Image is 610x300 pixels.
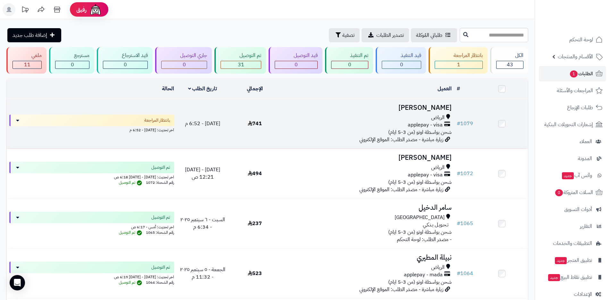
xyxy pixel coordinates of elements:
a: مسترجع 0 [48,47,96,74]
a: الطلبات1 [539,66,606,81]
div: 1 [435,61,482,69]
a: #1072 [457,170,473,177]
span: جديد [562,172,574,179]
a: تحديثات المنصة [17,3,33,18]
a: إضافة طلب جديد [7,28,61,42]
span: السلات المتروكة [555,188,593,197]
div: 0 [55,61,89,69]
span: جديد [555,257,567,264]
span: تـحـويـل بـنـكـي [423,221,448,229]
a: الإجمالي [247,85,263,93]
span: بانتظار المراجعة [144,117,170,124]
div: 0 [275,61,317,69]
a: لوحة التحكم [539,32,606,47]
a: وآتس آبجديد [539,168,606,183]
div: اخر تحديث: [DATE] - [DATE] 6:18 ص [9,173,174,180]
span: # [457,270,460,277]
span: [DATE] - [DATE] 12:21 ص [185,166,220,181]
span: applepay - mada [404,271,443,279]
span: رقم الشحنة: 1072 [146,180,174,185]
span: تطبيق المتجر [554,256,592,265]
span: الرياض [431,164,445,171]
span: رقم الشحنة: 1064 [146,280,174,285]
button: تصفية [329,28,360,42]
span: الرياض [431,114,445,121]
a: #1079 [457,120,473,127]
div: Open Intercom Messenger [10,275,25,290]
a: #1065 [457,220,473,227]
span: زيارة مباشرة - مصدر الطلب: الموقع الإلكتروني [359,136,443,143]
span: 1 [570,70,578,77]
span: تم التوصيل [151,264,170,271]
span: الطلبات [569,69,593,78]
span: شحن بواسطة اوتو (من 3-5 ايام) [388,278,452,286]
h3: [PERSON_NAME] [283,154,452,161]
span: الرياض [431,264,445,271]
span: تطبيق نقاط البيع [547,273,592,282]
a: العملاء [539,134,606,149]
span: 0 [348,61,351,69]
span: وآتس آب [561,171,592,180]
img: ai-face.png [89,3,102,16]
div: قيد الاسترجاع [103,52,148,59]
span: 0 [183,61,186,69]
div: اخر تحديث: أمس - 6:17 ص [9,223,174,230]
div: 0 [162,61,207,69]
span: شحن بواسطة اوتو (من 3-5 ايام) [388,178,452,186]
span: الأقسام والمنتجات [558,52,593,61]
span: إضافة طلب جديد [13,31,47,39]
span: تصدير الطلبات [376,31,404,39]
span: تم التوصيل [119,180,144,185]
a: التطبيقات والخدمات [539,236,606,251]
span: 523 [248,270,262,277]
a: السلات المتروكة0 [539,185,606,200]
a: تم التوصيل 31 [213,47,267,74]
span: 741 [248,120,262,127]
span: [DATE] - 6:52 م [185,120,220,127]
span: 0 [400,61,403,69]
div: 31 [221,61,261,69]
span: إشعارات التحويلات البنكية [544,120,593,129]
h3: سامر الدخيل [283,204,452,211]
a: تصدير الطلبات [362,28,409,42]
span: [GEOGRAPHIC_DATA] [395,214,445,221]
span: 0 [124,61,127,69]
span: زيارة مباشرة - مصدر الطلب: الموقع الإلكتروني [359,286,443,293]
a: التقارير [539,219,606,234]
div: 11 [13,61,41,69]
div: جاري التوصيل [161,52,207,59]
a: تاريخ الطلب [188,85,217,93]
span: 494 [248,170,262,177]
span: 237 [248,220,262,227]
span: # [457,220,460,227]
span: تم التوصيل [151,214,170,221]
span: التقارير [580,222,592,231]
div: قيد التوصيل [275,52,318,59]
a: قيد الاسترجاع 0 [96,47,154,74]
a: إشعارات التحويلات البنكية [539,117,606,132]
span: # [457,120,460,127]
a: الحالة [162,85,174,93]
a: أدوات التسويق [539,202,606,217]
a: ملغي 11 [5,47,48,74]
div: اخر تحديث: [DATE] - [DATE] 6:19 ص [9,273,174,280]
h3: [PERSON_NAME] [283,104,452,111]
span: 0 [295,61,298,69]
a: المراجعات والأسئلة [539,83,606,98]
a: بانتظار المراجعة 1 [427,47,489,74]
a: الكل43 [489,47,530,74]
span: أدوات التسويق [564,205,592,214]
a: العميل [438,85,452,93]
div: اخر تحديث: [DATE] - 6:52 م [9,126,174,133]
a: طلباتي المُوكلة [411,28,457,42]
h3: نبيلة المطيري [283,254,452,261]
div: بانتظار المراجعة [435,52,483,59]
a: قيد التوصيل 0 [267,47,324,74]
span: 11 [24,61,30,69]
span: # [457,170,460,177]
span: شحن بواسطة اوتو (من 3-5 ايام) [388,128,452,136]
div: 0 [382,61,421,69]
span: المدونة [578,154,592,163]
a: #1064 [457,270,473,277]
span: 31 [238,61,244,69]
